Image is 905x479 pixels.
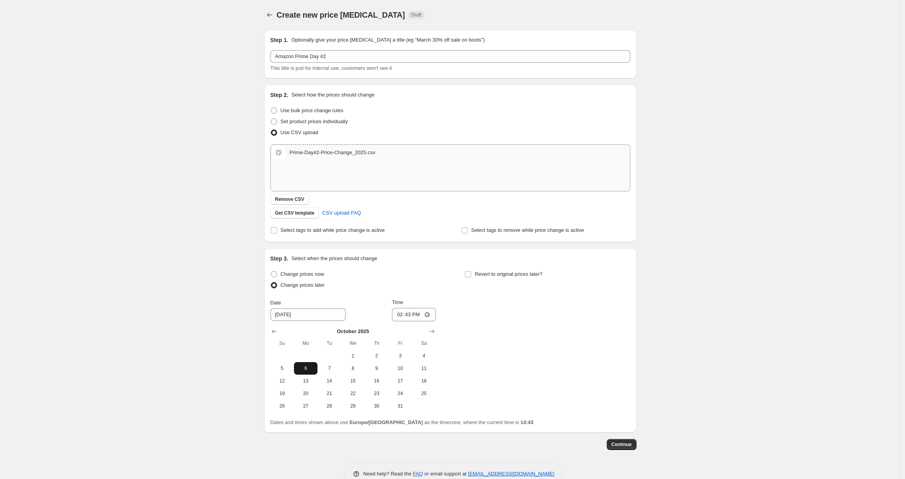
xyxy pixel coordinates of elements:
button: Wednesday October 8 2025 [341,362,365,375]
span: This title is just for internal use, customers won't see it [270,65,392,71]
span: 12 [274,378,291,384]
a: [EMAIL_ADDRESS][DOMAIN_NAME] [468,471,554,477]
span: Dates and times shown above use as the timezone, where the current time is [270,419,534,425]
button: Wednesday October 15 2025 [341,375,365,387]
span: Mo [297,340,314,346]
th: Saturday [412,337,435,350]
span: 31 [392,403,409,409]
span: Use CSV upload [281,129,318,135]
button: Friday October 31 2025 [388,400,412,412]
span: 25 [415,390,432,397]
span: 21 [321,390,338,397]
button: Friday October 17 2025 [388,375,412,387]
span: 14 [321,378,338,384]
span: 30 [368,403,385,409]
span: 7 [321,365,338,372]
span: 3 [392,353,409,359]
span: 26 [274,403,291,409]
button: Show next month, November 2025 [426,326,437,337]
th: Monday [294,337,317,350]
p: Optionally give your price [MEDICAL_DATA] a title (eg "March 30% off sale on boots") [291,36,484,44]
button: Monday October 27 2025 [294,400,317,412]
span: We [344,340,361,346]
span: 4 [415,353,432,359]
button: Wednesday October 29 2025 [341,400,365,412]
span: 6 [297,365,314,372]
span: 2 [368,353,385,359]
p: Select when the prices should change [291,255,377,262]
button: Saturday October 4 2025 [412,350,435,362]
button: Price change jobs [264,9,275,20]
button: Friday October 24 2025 [388,387,412,400]
th: Tuesday [317,337,341,350]
button: Tuesday October 14 2025 [317,375,341,387]
span: 16 [368,378,385,384]
h2: Step 3. [270,255,288,262]
th: Friday [388,337,412,350]
span: Change prices now [281,271,324,277]
button: Remove CSV [270,194,309,205]
span: 13 [297,378,314,384]
button: Tuesday October 28 2025 [317,400,341,412]
span: 18 [415,378,432,384]
span: Get CSV template [275,210,315,216]
span: Sa [415,340,432,346]
button: Saturday October 18 2025 [412,375,435,387]
button: Thursday October 30 2025 [365,400,388,412]
span: Time [392,299,403,305]
span: Date [270,300,281,306]
span: Su [274,340,291,346]
span: Use bulk price change rules [281,107,343,113]
span: 29 [344,403,361,409]
button: Saturday October 11 2025 [412,362,435,375]
button: Get CSV template [270,208,319,219]
span: 28 [321,403,338,409]
input: 12:00 [392,308,436,321]
h2: Step 1. [270,36,288,44]
span: Th [368,340,385,346]
span: 9 [368,365,385,372]
span: 23 [368,390,385,397]
p: Select how the prices should change [291,91,374,99]
span: Draft [411,12,421,18]
a: CSV upload FAQ [317,207,366,219]
button: Monday October 20 2025 [294,387,317,400]
button: Tuesday October 21 2025 [317,387,341,400]
span: 8 [344,365,361,372]
h2: Step 2. [270,91,288,99]
span: 1 [344,353,361,359]
span: 24 [392,390,409,397]
b: Europe/[GEOGRAPHIC_DATA] [350,419,423,425]
button: Monday October 13 2025 [294,375,317,387]
th: Thursday [365,337,388,350]
span: 5 [274,365,291,372]
input: 30% off holiday sale [270,50,630,63]
button: Continue [607,439,637,450]
span: Set product prices individually [281,118,348,124]
button: Sunday October 19 2025 [270,387,294,400]
button: Saturday October 25 2025 [412,387,435,400]
span: or email support at [423,471,468,477]
span: Select tags to remove while price change is active [471,227,584,233]
button: Wednesday October 1 2025 [341,350,365,362]
button: Show previous month, September 2025 [269,326,280,337]
th: Sunday [270,337,294,350]
b: 14:43 [521,419,533,425]
span: Revert to original prices later? [475,271,542,277]
button: Sunday October 12 2025 [270,375,294,387]
button: Thursday October 23 2025 [365,387,388,400]
span: 11 [415,365,432,372]
span: Change prices later [281,282,325,288]
span: 10 [392,365,409,372]
div: Prime-Day#2-Price-Change_2025.csv [290,149,375,157]
span: 27 [297,403,314,409]
span: 22 [344,390,361,397]
button: Wednesday October 22 2025 [341,387,365,400]
span: Remove CSV [275,196,305,202]
button: Thursday October 9 2025 [365,362,388,375]
span: 15 [344,378,361,384]
span: Continue [611,441,632,448]
th: Wednesday [341,337,365,350]
input: 9/19/2025 [270,308,346,321]
span: 17 [392,378,409,384]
